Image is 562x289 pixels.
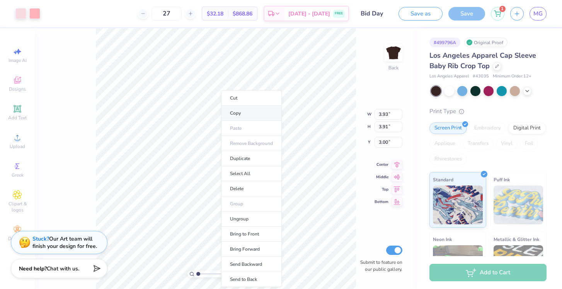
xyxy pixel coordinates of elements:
input: Untitled Design [355,6,393,21]
span: Middle [375,174,388,180]
span: Greek [12,172,24,178]
span: # 43035 [473,73,489,80]
label: Submit to feature on our public gallery. [356,259,402,273]
strong: Stuck? [32,235,49,243]
li: Copy [221,106,282,121]
div: Vinyl [496,138,518,150]
span: Designs [9,86,26,92]
span: Center [375,162,388,167]
div: Foil [520,138,538,150]
span: $32.18 [207,10,223,18]
span: MG [533,9,543,18]
span: Los Angeles Apparel [429,73,469,80]
span: Clipart & logos [4,201,31,213]
img: Puff Ink [494,186,543,224]
span: Bottom [375,199,388,205]
span: FREE [335,11,343,16]
div: Screen Print [429,122,467,134]
span: Puff Ink [494,175,510,184]
span: Add Text [8,115,27,121]
button: Save as [399,7,443,21]
li: Bring to Front [221,227,282,242]
input: – – [152,7,182,21]
span: 1 [499,6,506,12]
div: Rhinestones [429,153,467,165]
span: Decorate [8,236,27,242]
div: Digital Print [508,122,546,134]
img: Back [386,45,401,60]
img: Standard [433,186,483,224]
div: Print Type [429,107,547,116]
li: Bring Forward [221,242,282,257]
li: Ungroup [221,212,282,227]
div: Our Art team will finish your design for free. [32,235,97,250]
span: Metallic & Glitter Ink [494,235,539,243]
img: Neon Ink [433,245,483,284]
span: Image AI [9,57,27,64]
div: Back [388,64,399,71]
span: $868.86 [233,10,252,18]
span: Top [375,187,388,192]
li: Cut [221,90,282,106]
img: Metallic & Glitter Ink [494,245,543,284]
span: Upload [10,143,25,150]
span: Standard [433,175,453,184]
div: Transfers [463,138,494,150]
div: Embroidery [469,122,506,134]
a: MG [530,7,547,21]
span: [DATE] - [DATE] [288,10,330,18]
span: Chat with us. [47,265,79,272]
span: Minimum Order: 12 + [493,73,531,80]
li: Delete [221,181,282,196]
div: Original Proof [464,38,508,47]
strong: Need help? [19,265,47,272]
span: Neon Ink [433,235,452,243]
div: # 499796A [429,38,460,47]
li: Select All [221,166,282,181]
li: Send to Back [221,272,282,287]
div: Applique [429,138,460,150]
li: Send Backward [221,257,282,272]
li: Duplicate [221,151,282,166]
span: Los Angeles Apparel Cap Sleeve Baby Rib Crop Top [429,51,536,71]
